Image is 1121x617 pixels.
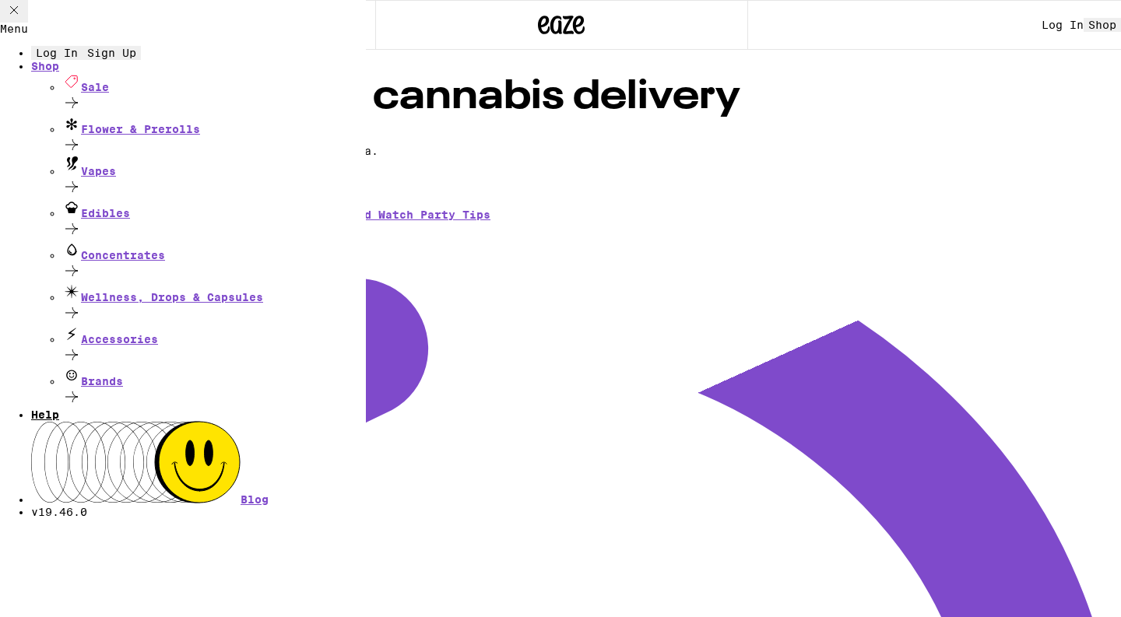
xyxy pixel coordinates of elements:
[62,198,366,240] a: Edibles
[62,156,366,177] div: Vapes
[36,47,78,59] span: Log In
[62,240,366,282] a: Concentrates
[62,324,366,345] div: Accessories
[62,240,366,261] div: Concentrates
[62,366,366,387] div: Brands
[62,72,366,93] div: Sale
[62,156,366,198] a: Vapes
[62,72,366,114] a: Sale
[87,47,136,59] span: Sign Up
[31,421,366,506] a: Blog
[62,114,366,135] div: Flower & Prerolls
[31,506,87,518] span: v 19.46.0
[62,198,366,219] div: Edibles
[31,46,83,60] button: Log In
[83,46,141,60] button: Sign Up
[62,282,366,324] a: Wellness, Drops & Capsules
[62,282,366,303] div: Wellness, Drops & Capsules
[62,366,366,408] a: Brands
[62,324,366,366] a: Accessories
[62,114,366,156] a: Flower & Prerolls
[31,60,366,72] a: Shop
[31,408,59,421] a: Help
